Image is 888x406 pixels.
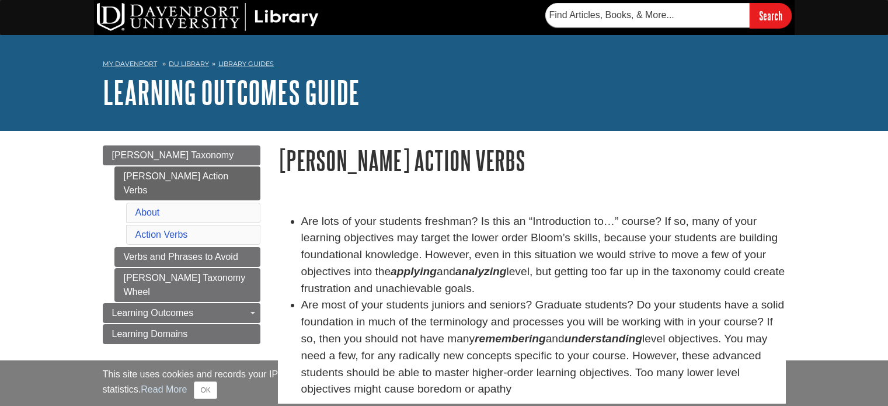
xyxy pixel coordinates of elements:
[565,332,642,345] em: understanding
[135,230,188,240] a: Action Verbs
[114,247,260,267] a: Verbs and Phrases to Avoid
[112,150,234,160] span: [PERSON_NAME] Taxonomy
[103,367,786,399] div: This site uses cookies and records your IP address for usage statistics. Additionally, we use Goo...
[97,3,319,31] img: DU Library
[114,166,260,200] a: [PERSON_NAME] Action Verbs
[169,60,209,68] a: DU Library
[103,56,786,75] nav: breadcrumb
[103,324,260,344] a: Learning Domains
[391,265,437,277] strong: applying
[545,3,792,28] form: Searches DU Library's articles, books, and more
[218,60,274,68] a: Library Guides
[103,59,157,69] a: My Davenport
[103,303,260,323] a: Learning Outcomes
[112,308,194,318] span: Learning Outcomes
[194,381,217,399] button: Close
[103,74,360,110] a: Learning Outcomes Guide
[135,207,160,217] a: About
[301,213,786,297] li: Are lots of your students freshman? Is this an “Introduction to…” course? If so, many of your lea...
[103,145,260,165] a: [PERSON_NAME] Taxonomy
[301,297,786,398] li: Are most of your students juniors and seniors? Graduate students? Do your students have a solid f...
[455,265,506,277] strong: analyzing
[141,384,187,394] a: Read More
[545,3,750,27] input: Find Articles, Books, & More...
[475,332,546,345] em: remembering
[112,329,188,339] span: Learning Domains
[278,145,786,175] h1: [PERSON_NAME] Action Verbs
[750,3,792,28] input: Search
[103,145,260,344] div: Guide Page Menu
[114,268,260,302] a: [PERSON_NAME] Taxonomy Wheel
